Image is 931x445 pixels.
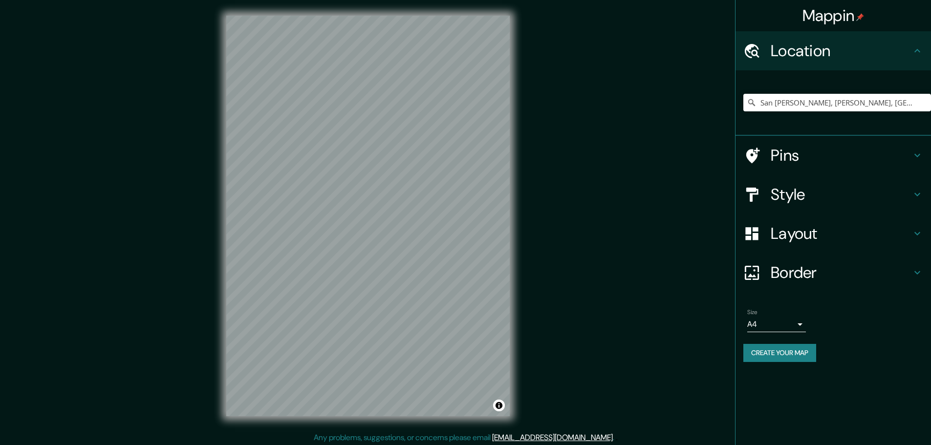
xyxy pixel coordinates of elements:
[802,6,865,25] h4: Mappin
[226,16,510,416] canvas: Map
[736,136,931,175] div: Pins
[771,185,911,204] h4: Style
[856,13,864,21] img: pin-icon.png
[771,146,911,165] h4: Pins
[616,432,618,444] div: .
[614,432,616,444] div: .
[771,263,911,282] h4: Border
[736,214,931,253] div: Layout
[493,400,505,411] button: Toggle attribution
[747,317,806,332] div: A4
[492,432,613,443] a: [EMAIL_ADDRESS][DOMAIN_NAME]
[771,224,911,243] h4: Layout
[747,308,758,317] label: Size
[736,31,931,70] div: Location
[743,94,931,111] input: Pick your city or area
[743,344,816,362] button: Create your map
[736,253,931,292] div: Border
[736,175,931,214] div: Style
[314,432,614,444] p: Any problems, suggestions, or concerns please email .
[771,41,911,61] h4: Location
